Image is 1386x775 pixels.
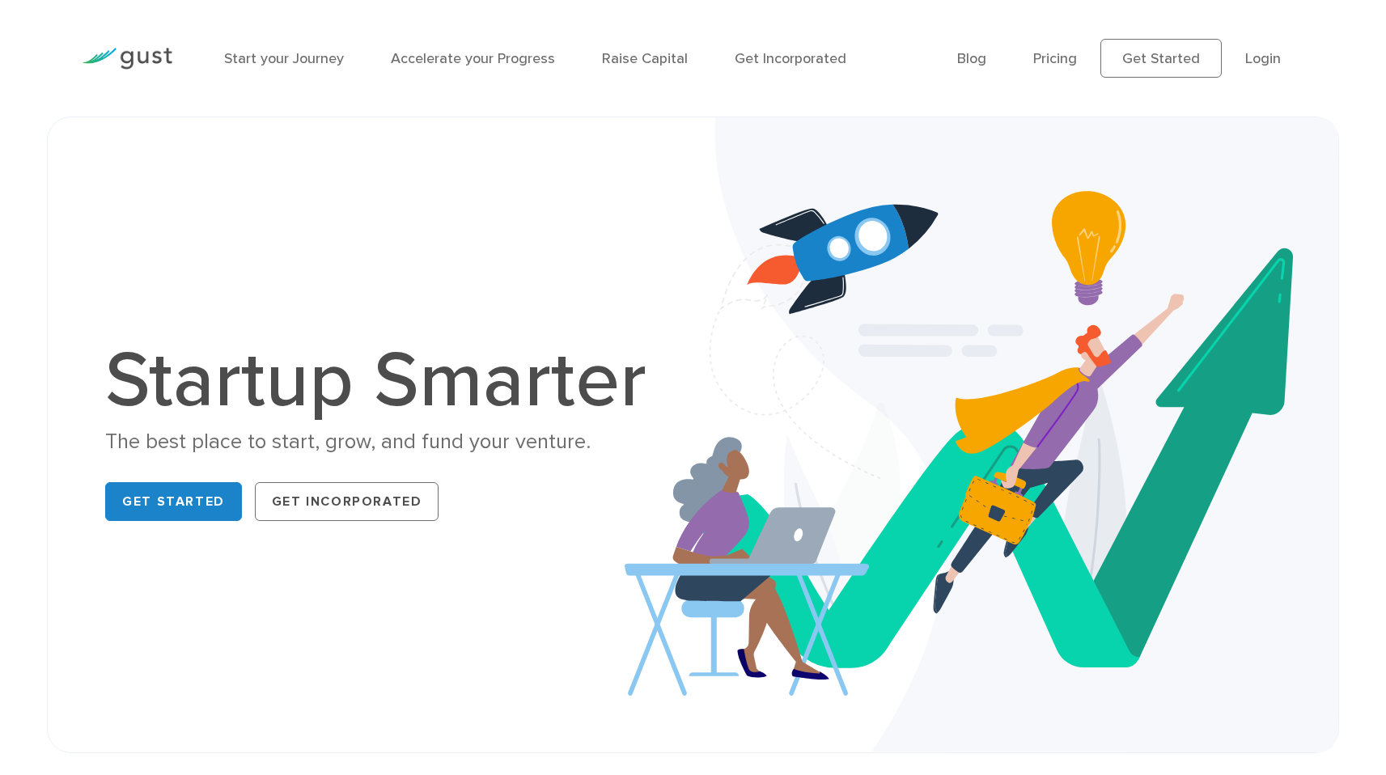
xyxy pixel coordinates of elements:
[105,342,663,420] h1: Startup Smarter
[602,50,688,67] a: Raise Capital
[105,428,663,456] div: The best place to start, grow, and fund your venture.
[255,482,439,521] a: Get Incorporated
[1245,50,1281,67] a: Login
[957,50,986,67] a: Blog
[105,482,242,521] a: Get Started
[625,117,1339,752] img: Startup Smarter Hero
[1033,50,1077,67] a: Pricing
[735,50,846,67] a: Get Incorporated
[82,48,172,70] img: Gust Logo
[1100,39,1222,78] a: Get Started
[391,50,555,67] a: Accelerate your Progress
[224,50,344,67] a: Start your Journey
